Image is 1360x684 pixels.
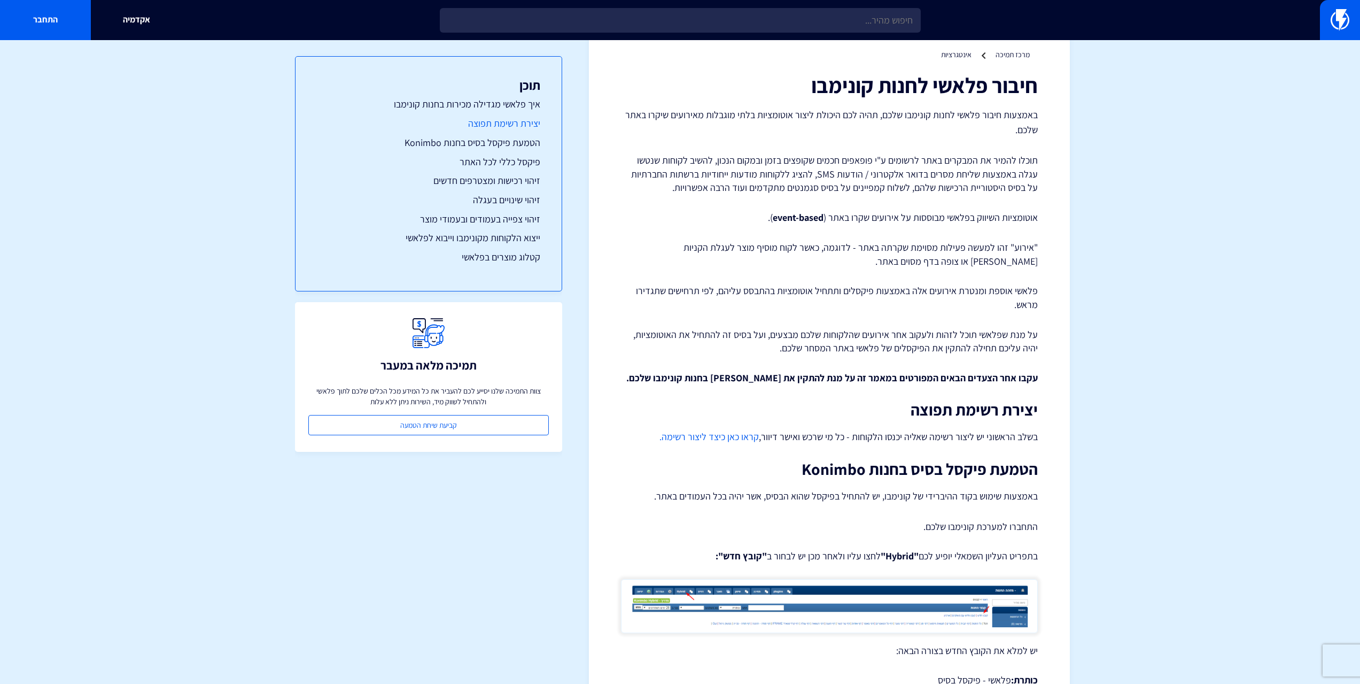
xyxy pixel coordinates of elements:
strong: "קובץ חדש": [716,550,767,562]
a: ייצוא הלקוחות מקונימבו וייבוא לפלאשי [317,231,540,245]
p: צוות התמיכה שלנו יסייע לכם להעביר את כל המידע מכל הכלים שלכם לתוך פלאשי ולהתחיל לשווק מיד, השירות... [308,386,549,407]
a: קביעת שיחת הטמעה [308,415,549,435]
p: תוכלו להמיר את המבקרים באתר לרשומים ע"י פופאפים חכמים שקופצים בזמן ובמקום הנכון, להשיב לקוחות שנט... [621,153,1038,195]
a: הטמעת פיקסל בסיס בחנות Konimbo [317,136,540,150]
a: זיהוי רכישות ומצטרפים חדשים [317,174,540,188]
h2: הטמעת פיקסל בסיס בחנות Konimbo [621,460,1038,478]
p: התחברו למערכת קונימבו שלכם. [621,520,1038,534]
a: אינטגרציות [941,50,972,59]
a: זיהוי צפייה בעמודים ובעמודי מוצר [317,212,540,226]
p: אוטומציות השיווק בפלאשי מבוססות על אירועים שקרו באתר ( ). [621,211,1038,225]
h1: חיבור פלאשי לחנות קונימבו [621,73,1038,97]
a: זיהוי שינויים בעגלה [317,193,540,207]
p: על מנת שפלאשי תוכל לזהות ולעקוב אחר אירועים שהלקוחות שלכם מבצעים, ועל בסיס זה להתחיל את האוטומציו... [621,328,1038,355]
strong: עקבו אחר הצעדים הבאים המפורטים במאמר זה על מנת להתקין את [PERSON_NAME] בחנות קונימבו שלכם. [626,372,1038,384]
h3: תוכן [317,78,540,92]
p: בשלב הראשוני יש ליצור רשימה שאליה יכנסו הלקוחות - כל מי שרכש ואישר דיוור, [621,429,1038,444]
input: חיפוש מהיר... [440,8,921,33]
p: בתפריט העליון השמאלי יופיע לכם לחצו עליו ולאחר מכן יש לבחור ב [621,549,1038,563]
p: באמצעות חיבור פלאשי לחנות קונימבו שלכם, תהיה לכם היכולת ליצור אוטומציות בלתי מוגבלות מאירועים שיק... [621,107,1038,137]
strong: event-based [773,211,823,224]
a: יצירת רשימת תפוצה [317,117,540,130]
a: פיקסל כללי לכל האתר [317,155,540,169]
p: פלאשי אוספת ומנטרת אירועים אלה באמצעות פיקסלים ותתחיל אוטומציות בהתבסס עליהם, לפי תרחישים שתגדירו... [621,284,1038,311]
h3: תמיכה מלאה במעבר [380,359,477,372]
a: קראו כאן כיצד ליצור רשימה. [659,431,759,443]
strong: "Hybrid" [881,550,919,562]
h2: יצירת רשימת תפוצה [621,401,1038,419]
a: מרכז תמיכה [996,50,1030,59]
a: קטלוג מוצרים בפלאשי [317,250,540,264]
p: באמצעות שימוש בקוד ההיברידי של קונימבו, יש להתחיל בפיקסל שהוא הבסיס, אשר יהיה בכל העמודים באתר. [621,489,1038,504]
a: איך פלאשי מגדילה מכירות בחנות קונימבו [317,97,540,111]
p: "אירוע" זהו למעשה פעילות מסוימת שקרתה באתר - לדוגמה, כאשר לקוח מוסיף מוצר לעגלת הקניות [PERSON_NA... [621,241,1038,268]
p: יש למלא את הקובץ החדש בצורה הבאה: [621,644,1038,658]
